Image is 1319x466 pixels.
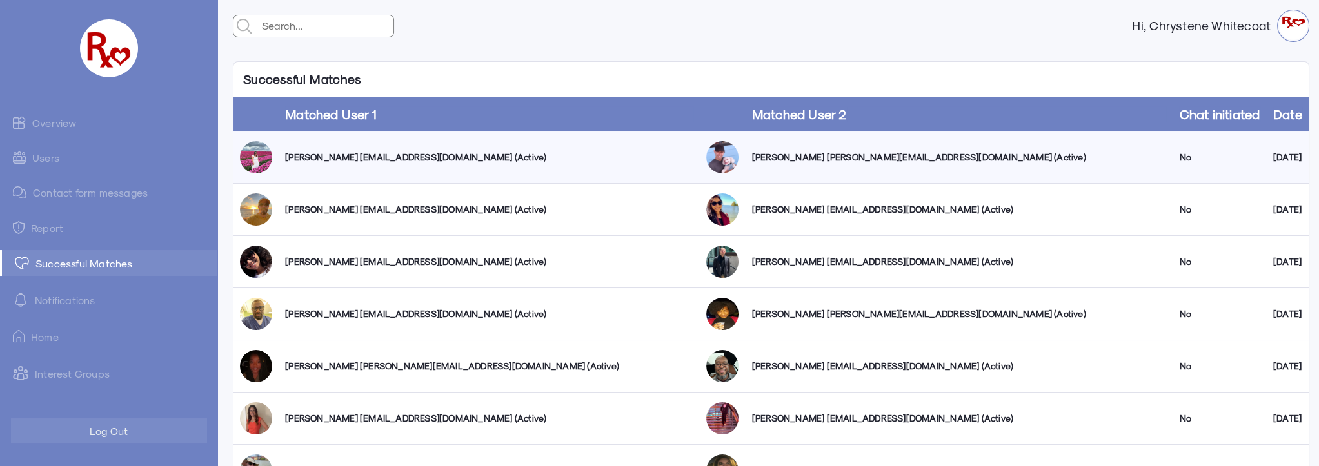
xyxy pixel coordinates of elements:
img: admin-ic-report.svg [13,221,25,234]
div: No [1179,360,1260,373]
div: [DATE] [1273,151,1302,164]
div: No [1179,203,1260,216]
div: [PERSON_NAME] [EMAIL_ADDRESS][DOMAIN_NAME] (Active) [752,255,1167,268]
img: ic-home.png [13,330,25,343]
div: [PERSON_NAME] [EMAIL_ADDRESS][DOMAIN_NAME] (Active) [285,412,693,425]
div: [PERSON_NAME] [PERSON_NAME][EMAIL_ADDRESS][DOMAIN_NAME] (Active) [752,307,1167,320]
img: gibrszc0djfcapskkpw8.jpg [240,298,272,330]
div: [PERSON_NAME] [EMAIL_ADDRESS][DOMAIN_NAME] (Active) [285,255,693,268]
div: [DATE] [1273,307,1302,320]
p: Successful Matches [233,62,371,97]
strong: Hi, Chrystene Whitecoat [1132,19,1277,32]
img: h6ybcffpscvljoc7brxw.jpg [706,141,739,173]
div: [PERSON_NAME] [EMAIL_ADDRESS][DOMAIN_NAME] (Active) [285,307,693,320]
img: wzi9xzdmkac4pjxxmzi3.jpg [706,246,739,278]
div: [DATE] [1273,412,1302,425]
img: fp8f2fd3pw7t459glixu.jpg [240,193,272,226]
img: matched.svg [15,257,29,269]
img: gyhvb1h6ivbvdpsiub7j.jpg [240,350,272,382]
div: [PERSON_NAME] [EMAIL_ADDRESS][DOMAIN_NAME] (Active) [285,151,693,164]
img: admin-ic-contact-message.svg [13,186,26,199]
div: No [1179,255,1260,268]
input: Search... [259,15,393,36]
div: [DATE] [1273,360,1302,373]
button: Log Out [11,418,207,443]
div: [PERSON_NAME] [EMAIL_ADDRESS][DOMAIN_NAME] (Active) [285,203,693,216]
img: oc1hftdciyjl6tmjovtq.jpg [240,141,272,173]
a: Matched User 2 [752,106,847,122]
a: Chat initiated [1179,106,1260,122]
div: [PERSON_NAME] [EMAIL_ADDRESS][DOMAIN_NAME] (Active) [752,203,1167,216]
div: [DATE] [1273,255,1302,268]
img: hrlj5zqvei6y3hbxfg2p.png [706,298,739,330]
a: Date [1273,106,1302,122]
img: wqvojgutefnepjyixm91.jpg [706,402,739,434]
div: [PERSON_NAME] [PERSON_NAME][EMAIL_ADDRESS][DOMAIN_NAME] (Active) [285,360,693,373]
div: [PERSON_NAME] [PERSON_NAME][EMAIL_ADDRESS][DOMAIN_NAME] (Active) [752,151,1167,164]
img: od4kowqxfxctoiegzhdd.jpg [706,350,739,382]
div: No [1179,151,1260,164]
img: amtr9udrw2igyjdlijz7.jpg [240,246,272,278]
a: Matched User 1 [285,106,377,122]
div: [DATE] [1273,203,1302,216]
img: admin-ic-overview.svg [13,116,26,129]
img: pysdeimf9a1qeufpdnln.jpg [706,193,739,226]
div: No [1179,412,1260,425]
img: admin-search.svg [233,15,255,37]
div: [PERSON_NAME] [EMAIL_ADDRESS][DOMAIN_NAME] (Active) [752,412,1167,425]
img: intrestGropus.svg [13,365,28,381]
div: No [1179,307,1260,320]
img: uzfh0ufvu7zlvquqvdn1.jpg [240,402,272,434]
div: [PERSON_NAME] [EMAIL_ADDRESS][DOMAIN_NAME] (Active) [752,360,1167,373]
img: admin-ic-users.svg [13,151,26,164]
img: notification-default-white.svg [13,292,28,307]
